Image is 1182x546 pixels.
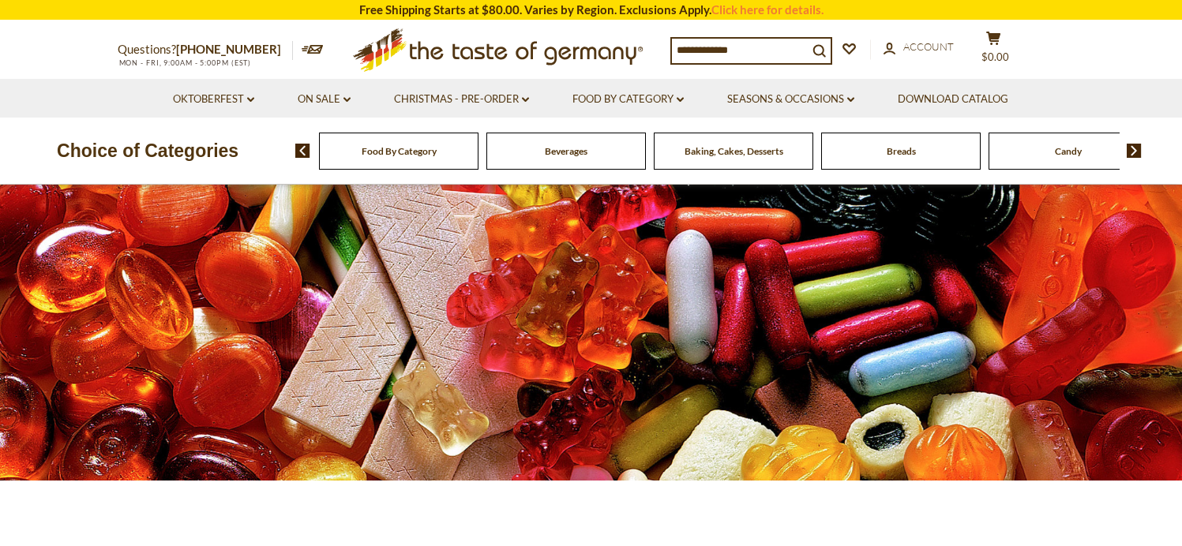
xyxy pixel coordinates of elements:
[298,91,351,108] a: On Sale
[118,39,293,60] p: Questions?
[1127,144,1142,158] img: next arrow
[981,50,1009,63] span: $0.00
[898,91,1008,108] a: Download Catalog
[887,145,916,157] a: Breads
[711,2,824,17] a: Click here for details.
[173,91,254,108] a: Oktoberfest
[362,145,437,157] a: Food By Category
[685,145,783,157] a: Baking, Cakes, Desserts
[884,39,954,56] a: Account
[295,144,310,158] img: previous arrow
[545,145,587,157] a: Beverages
[176,42,281,56] a: [PHONE_NUMBER]
[1055,145,1082,157] a: Candy
[394,91,529,108] a: Christmas - PRE-ORDER
[727,91,854,108] a: Seasons & Occasions
[903,40,954,53] span: Account
[970,31,1018,70] button: $0.00
[572,91,684,108] a: Food By Category
[118,58,252,67] span: MON - FRI, 9:00AM - 5:00PM (EST)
